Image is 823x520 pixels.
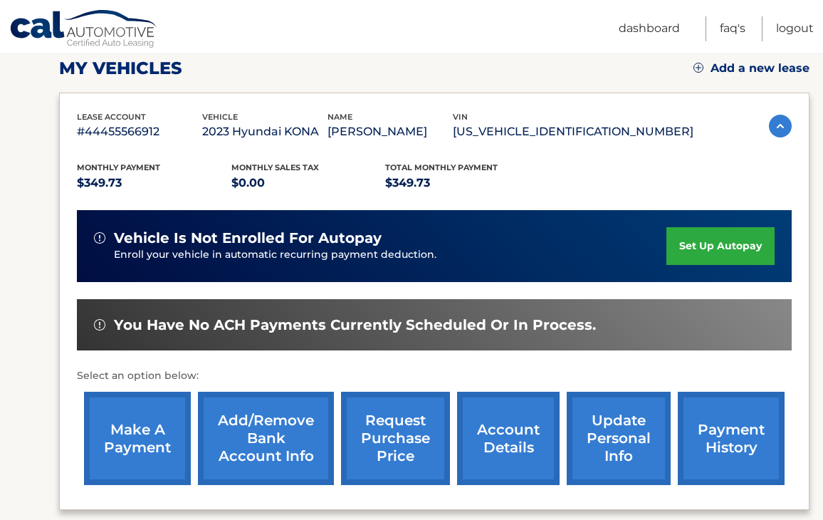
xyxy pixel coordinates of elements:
a: update personal info [567,392,671,485]
span: vehicle is not enrolled for autopay [114,229,382,247]
a: account details [457,392,560,485]
a: Add a new lease [693,61,809,76]
a: Logout [776,16,814,41]
span: lease account [77,112,146,122]
a: make a payment [84,392,191,485]
a: payment history [678,392,785,485]
span: Monthly Payment [77,162,160,172]
a: Cal Automotive [9,9,159,51]
a: FAQ's [720,16,745,41]
span: Monthly sales Tax [231,162,319,172]
p: $0.00 [231,173,386,193]
img: accordion-active.svg [769,115,792,137]
p: #44455566912 [77,122,202,142]
span: name [327,112,352,122]
a: Add/Remove bank account info [198,392,334,485]
img: alert-white.svg [94,232,105,244]
span: vin [453,112,468,122]
p: 2023 Hyundai KONA [202,122,327,142]
span: Total Monthly Payment [385,162,498,172]
span: You have no ACH payments currently scheduled or in process. [114,316,596,334]
h2: my vehicles [59,58,182,79]
span: vehicle [202,112,238,122]
p: Select an option below: [77,368,792,385]
a: set up autopay [666,227,775,265]
a: Dashboard [619,16,680,41]
p: [US_VEHICLE_IDENTIFICATION_NUMBER] [453,122,693,142]
p: [PERSON_NAME] [327,122,453,142]
a: request purchase price [341,392,450,485]
img: alert-white.svg [94,319,105,331]
p: $349.73 [77,173,231,193]
p: $349.73 [385,173,540,193]
img: add.svg [693,63,703,73]
p: Enroll your vehicle in automatic recurring payment deduction. [114,247,666,263]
